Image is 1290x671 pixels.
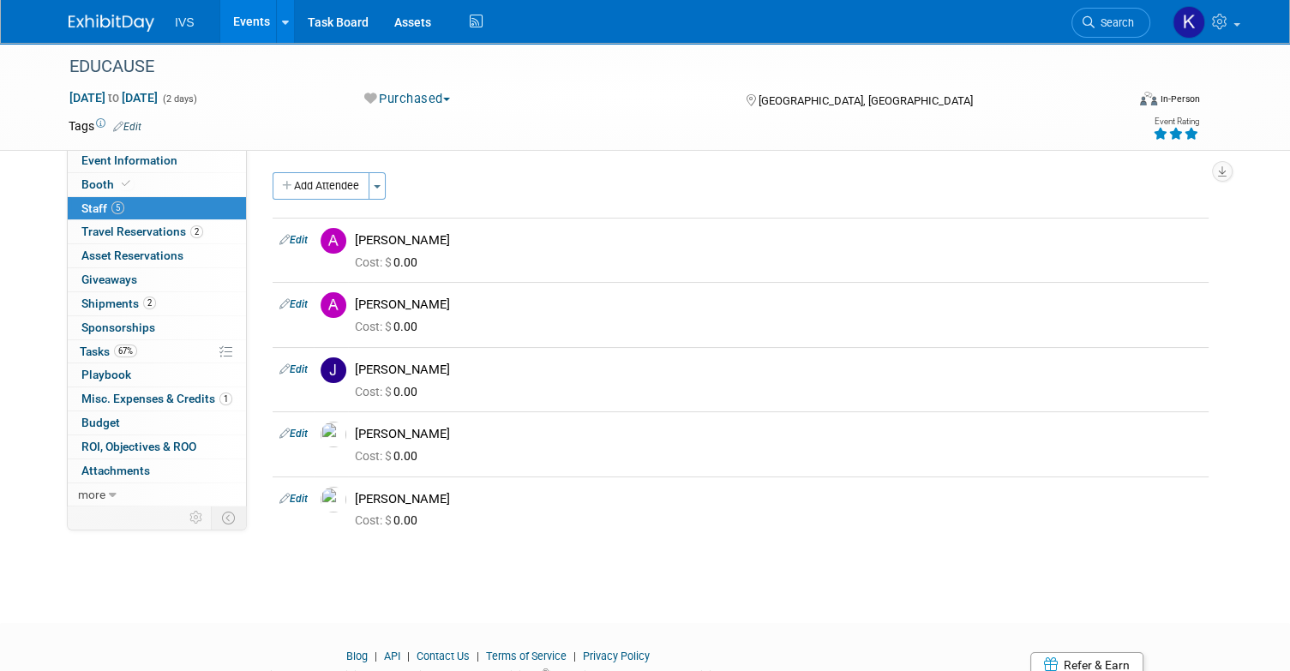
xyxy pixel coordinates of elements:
a: Travel Reservations2 [68,220,246,243]
a: Search [1071,8,1150,38]
a: Staff5 [68,197,246,220]
a: API [384,650,400,662]
span: 2 [190,225,203,238]
span: ROI, Objectives & ROO [81,440,196,453]
span: | [403,650,414,662]
span: IVS [175,15,195,29]
a: ROI, Objectives & ROO [68,435,246,458]
span: 2 [143,297,156,309]
img: J.jpg [321,357,346,383]
div: In-Person [1160,93,1200,105]
img: A.jpg [321,228,346,254]
a: Privacy Policy [583,650,650,662]
i: Booth reservation complete [122,179,130,189]
span: 5 [111,201,124,214]
td: Personalize Event Tab Strip [182,506,212,529]
span: to [105,91,122,105]
div: Event Rating [1153,117,1199,126]
span: | [569,650,580,662]
button: Purchased [358,90,457,108]
a: Contact Us [417,650,470,662]
span: Budget [81,416,120,429]
span: 67% [114,344,137,357]
img: A.jpg [321,292,346,318]
a: Edit [279,234,308,246]
span: Giveaways [81,273,137,286]
img: Format-Inperson.png [1140,92,1157,105]
div: Event Format [1033,89,1200,115]
span: (2 days) [161,93,197,105]
a: Booth [68,173,246,196]
span: Shipments [81,297,156,310]
button: Add Attendee [273,172,369,200]
td: Toggle Event Tabs [212,506,247,529]
a: Edit [279,493,308,505]
span: 0.00 [355,320,424,333]
span: Event Information [81,153,177,167]
a: Edit [279,363,308,375]
a: Misc. Expenses & Credits1 [68,387,246,410]
div: EDUCAUSE [63,51,1104,82]
span: Misc. Expenses & Credits [81,392,232,405]
a: Edit [279,298,308,310]
span: 0.00 [355,385,424,398]
a: Attachments [68,459,246,482]
td: Tags [69,117,141,135]
span: Cost: $ [355,449,393,463]
span: 0.00 [355,255,424,269]
span: more [78,488,105,501]
a: Blog [346,650,368,662]
span: Attachments [81,464,150,477]
span: Playbook [81,368,131,381]
div: [PERSON_NAME] [355,426,1202,442]
span: Cost: $ [355,385,393,398]
div: [PERSON_NAME] [355,362,1202,378]
div: [PERSON_NAME] [355,297,1202,313]
a: more [68,483,246,506]
span: Cost: $ [355,513,393,527]
span: Booth [81,177,134,191]
span: | [370,650,381,662]
span: Travel Reservations [81,225,203,238]
a: Playbook [68,363,246,386]
span: [GEOGRAPHIC_DATA], [GEOGRAPHIC_DATA] [759,94,973,107]
a: Giveaways [68,268,246,291]
span: Staff [81,201,124,215]
span: Search [1095,16,1134,29]
span: Cost: $ [355,255,393,269]
a: Edit [279,428,308,440]
a: Edit [113,121,141,133]
span: Cost: $ [355,320,393,333]
a: Shipments2 [68,292,246,315]
a: Budget [68,411,246,434]
span: [DATE] [DATE] [69,90,159,105]
span: 0.00 [355,513,424,527]
div: [PERSON_NAME] [355,232,1202,249]
span: Tasks [80,344,137,358]
img: ExhibitDay [69,15,154,32]
div: [PERSON_NAME] [355,491,1202,507]
a: Sponsorships [68,316,246,339]
span: 1 [219,392,232,405]
a: Event Information [68,149,246,172]
a: Tasks67% [68,340,246,363]
img: Karl Fauerbach [1173,6,1205,39]
span: Sponsorships [81,321,155,334]
a: Terms of Service [486,650,567,662]
span: | [472,650,483,662]
span: 0.00 [355,449,424,463]
span: Asset Reservations [81,249,183,262]
a: Asset Reservations [68,244,246,267]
